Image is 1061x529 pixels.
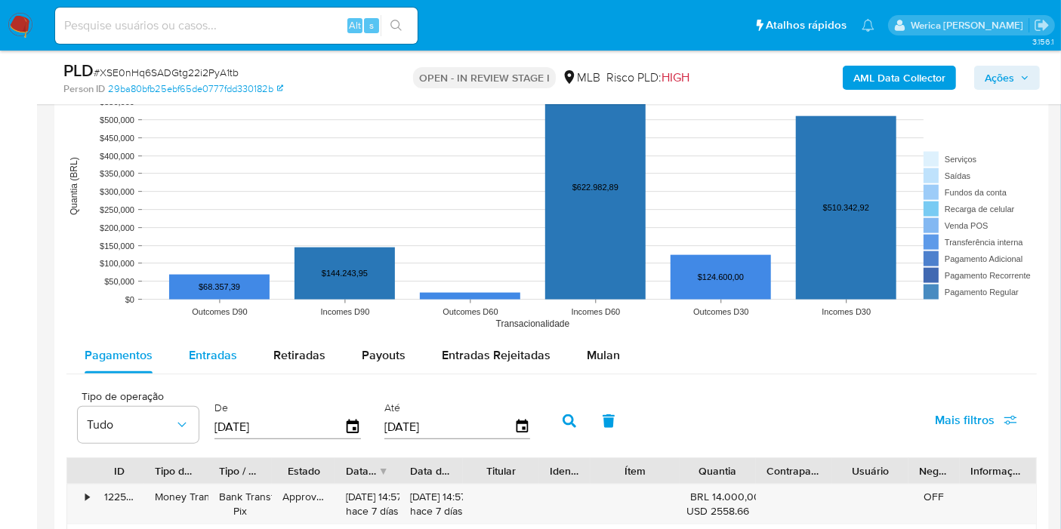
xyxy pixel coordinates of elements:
[862,19,874,32] a: Notificações
[63,82,105,96] b: Person ID
[662,69,689,86] span: HIGH
[108,82,283,96] a: 29ba80bfb25ebf65de0777fdd330182b
[606,69,689,86] span: Risco PLD:
[94,65,239,80] span: # XSE0nHq6SADGtg22i2PyA1tb
[853,66,945,90] b: AML Data Collector
[55,16,418,35] input: Pesquise usuários ou casos...
[63,58,94,82] b: PLD
[911,18,1029,32] p: werica.jgaldencio@mercadolivre.com
[349,18,361,32] span: Alt
[974,66,1040,90] button: Ações
[381,15,412,36] button: search-icon
[369,18,374,32] span: s
[1032,35,1053,48] span: 3.156.1
[413,67,556,88] p: OPEN - IN REVIEW STAGE I
[766,17,847,33] span: Atalhos rápidos
[562,69,600,86] div: MLB
[1034,17,1050,33] a: Sair
[843,66,956,90] button: AML Data Collector
[985,66,1014,90] span: Ações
